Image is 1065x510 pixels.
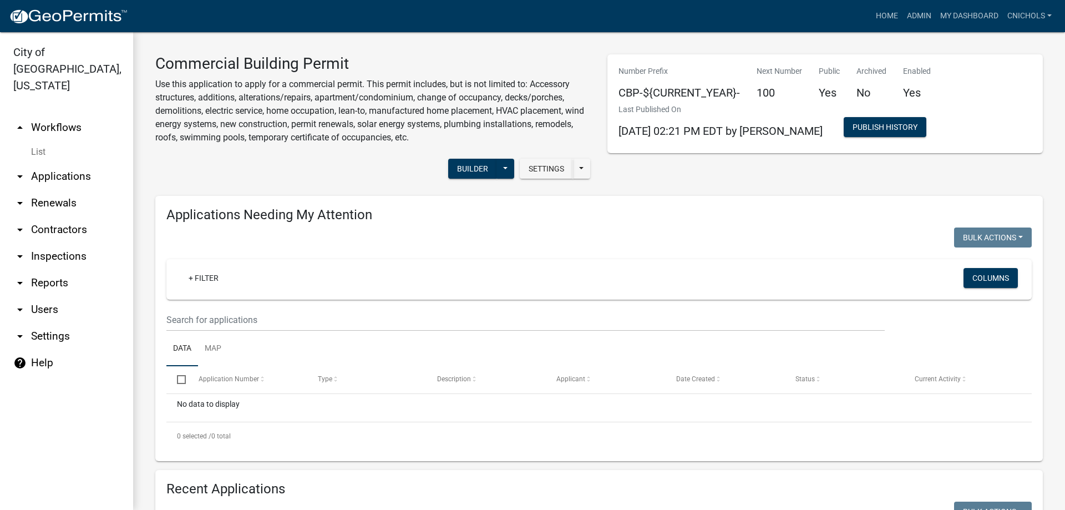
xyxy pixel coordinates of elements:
p: Enabled [903,65,931,77]
span: 0 selected / [177,432,211,440]
h4: Applications Needing My Attention [166,207,1032,223]
div: No data to display [166,394,1032,422]
input: Search for applications [166,309,885,331]
i: arrow_drop_down [13,170,27,183]
span: Status [795,375,815,383]
h5: 100 [757,86,802,99]
h5: No [856,86,886,99]
datatable-header-cell: Applicant [546,366,665,393]
a: My Dashboard [936,6,1003,27]
span: Description [437,375,471,383]
datatable-header-cell: Date Created [665,366,784,393]
a: Home [871,6,902,27]
h5: CBP-${CURRENT_YEAR}- [618,86,740,99]
i: help [13,356,27,370]
div: 0 total [166,422,1032,450]
h4: Recent Applications [166,481,1032,497]
i: arrow_drop_down [13,223,27,236]
a: cnichols [1003,6,1056,27]
i: arrow_drop_up [13,121,27,134]
p: Use this application to apply for a commercial permit. This permit includes, but is not limited t... [155,78,591,144]
datatable-header-cell: Application Number [187,366,307,393]
p: Archived [856,65,886,77]
h5: Yes [903,86,931,99]
p: Next Number [757,65,802,77]
button: Columns [963,268,1018,288]
a: Data [166,331,198,367]
button: Settings [520,159,573,179]
h5: Yes [819,86,840,99]
span: Date Created [676,375,715,383]
button: Builder [448,159,497,179]
p: Last Published On [618,104,823,115]
i: arrow_drop_down [13,250,27,263]
datatable-header-cell: Description [427,366,546,393]
wm-modal-confirm: Workflow Publish History [844,124,926,133]
i: arrow_drop_down [13,303,27,316]
span: Current Activity [915,375,961,383]
button: Publish History [844,117,926,137]
p: Number Prefix [618,65,740,77]
i: arrow_drop_down [13,276,27,290]
a: Map [198,331,228,367]
a: + Filter [180,268,227,288]
i: arrow_drop_down [13,196,27,210]
datatable-header-cell: Status [785,366,904,393]
span: Type [318,375,332,383]
h3: Commercial Building Permit [155,54,591,73]
span: [DATE] 02:21 PM EDT by [PERSON_NAME] [618,124,823,138]
datatable-header-cell: Type [307,366,427,393]
a: Admin [902,6,936,27]
i: arrow_drop_down [13,330,27,343]
datatable-header-cell: Select [166,366,187,393]
span: Applicant [556,375,585,383]
button: Bulk Actions [954,228,1032,248]
span: Application Number [199,375,259,383]
p: Public [819,65,840,77]
datatable-header-cell: Current Activity [904,366,1023,393]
